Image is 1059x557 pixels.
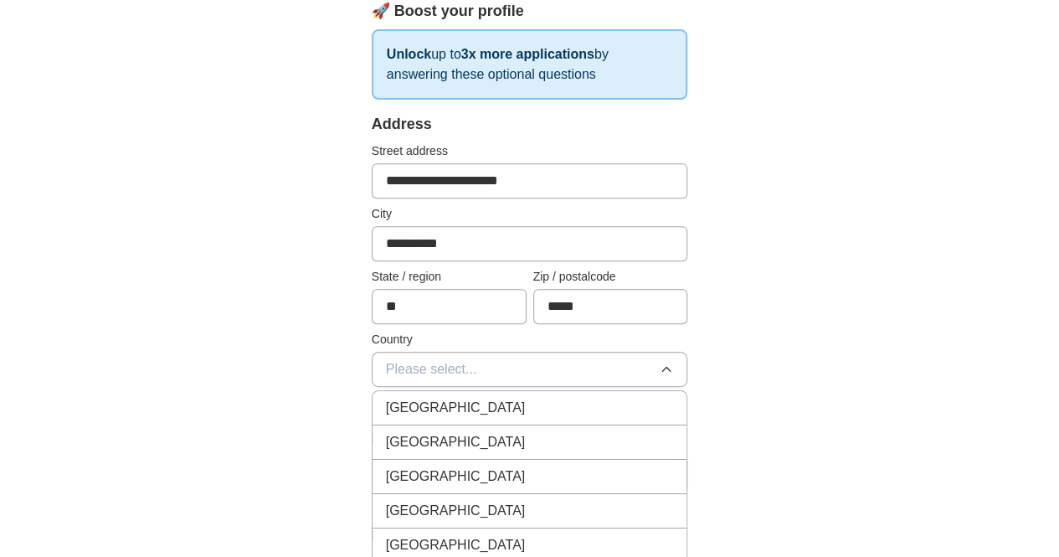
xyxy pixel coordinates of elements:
[372,352,688,387] button: Please select...
[386,501,526,521] span: [GEOGRAPHIC_DATA]
[386,467,526,487] span: [GEOGRAPHIC_DATA]
[372,268,527,286] label: State / region
[372,205,688,223] label: City
[372,29,688,100] p: up to by answering these optional questions
[461,47,594,61] strong: 3x more applications
[386,535,526,555] span: [GEOGRAPHIC_DATA]
[372,142,688,160] label: Street address
[372,331,688,348] label: Country
[386,359,477,379] span: Please select...
[372,113,688,136] div: Address
[533,268,688,286] label: Zip / postalcode
[387,47,431,61] strong: Unlock
[386,432,526,452] span: [GEOGRAPHIC_DATA]
[386,398,526,418] span: [GEOGRAPHIC_DATA]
